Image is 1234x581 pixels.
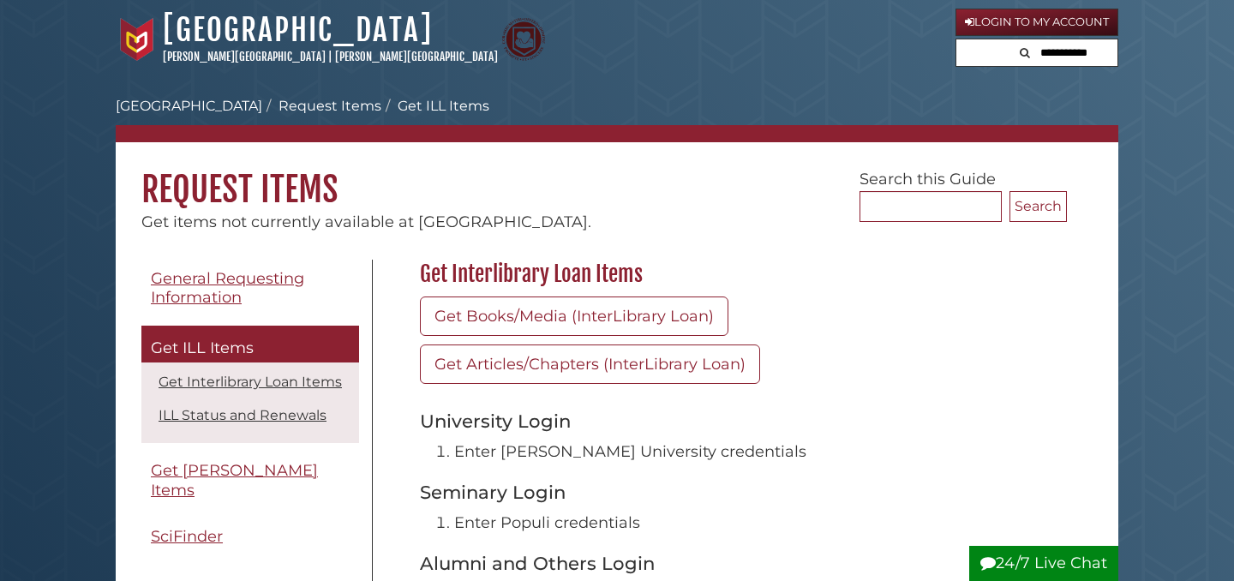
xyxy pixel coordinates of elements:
[151,527,223,546] span: SciFinder
[328,50,332,63] span: |
[1015,39,1035,63] button: Search
[151,338,254,357] span: Get ILL Items
[279,98,381,114] a: Request Items
[969,546,1118,581] button: 24/7 Live Chat
[420,410,1058,432] h3: University Login
[1009,191,1067,222] button: Search
[141,213,591,231] span: Get items not currently available at [GEOGRAPHIC_DATA].
[454,440,1058,464] li: Enter [PERSON_NAME] University credentials
[116,96,1118,142] nav: breadcrumb
[116,142,1118,211] h1: Request Items
[151,461,318,500] span: Get [PERSON_NAME] Items
[163,50,326,63] a: [PERSON_NAME][GEOGRAPHIC_DATA]
[420,296,728,336] a: Get Books/Media (InterLibrary Loan)
[420,481,1058,503] h3: Seminary Login
[955,9,1118,36] a: Login to My Account
[141,518,359,556] a: SciFinder
[163,11,433,49] a: [GEOGRAPHIC_DATA]
[502,18,545,61] img: Calvin Theological Seminary
[141,326,359,363] a: Get ILL Items
[116,18,159,61] img: Calvin University
[141,452,359,509] a: Get [PERSON_NAME] Items
[151,269,304,308] span: General Requesting Information
[1020,47,1030,58] i: Search
[335,50,498,63] a: [PERSON_NAME][GEOGRAPHIC_DATA]
[420,552,1058,574] h3: Alumni and Others Login
[141,260,359,565] div: Guide Pages
[411,261,1067,288] h2: Get Interlibrary Loan Items
[159,407,326,423] a: ILL Status and Renewals
[381,96,489,117] li: Get ILL Items
[116,98,262,114] a: [GEOGRAPHIC_DATA]
[420,344,760,384] a: Get Articles/Chapters (InterLibrary Loan)
[141,260,359,317] a: General Requesting Information
[159,374,342,390] a: Get Interlibrary Loan Items
[454,512,1058,535] li: Enter Populi credentials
